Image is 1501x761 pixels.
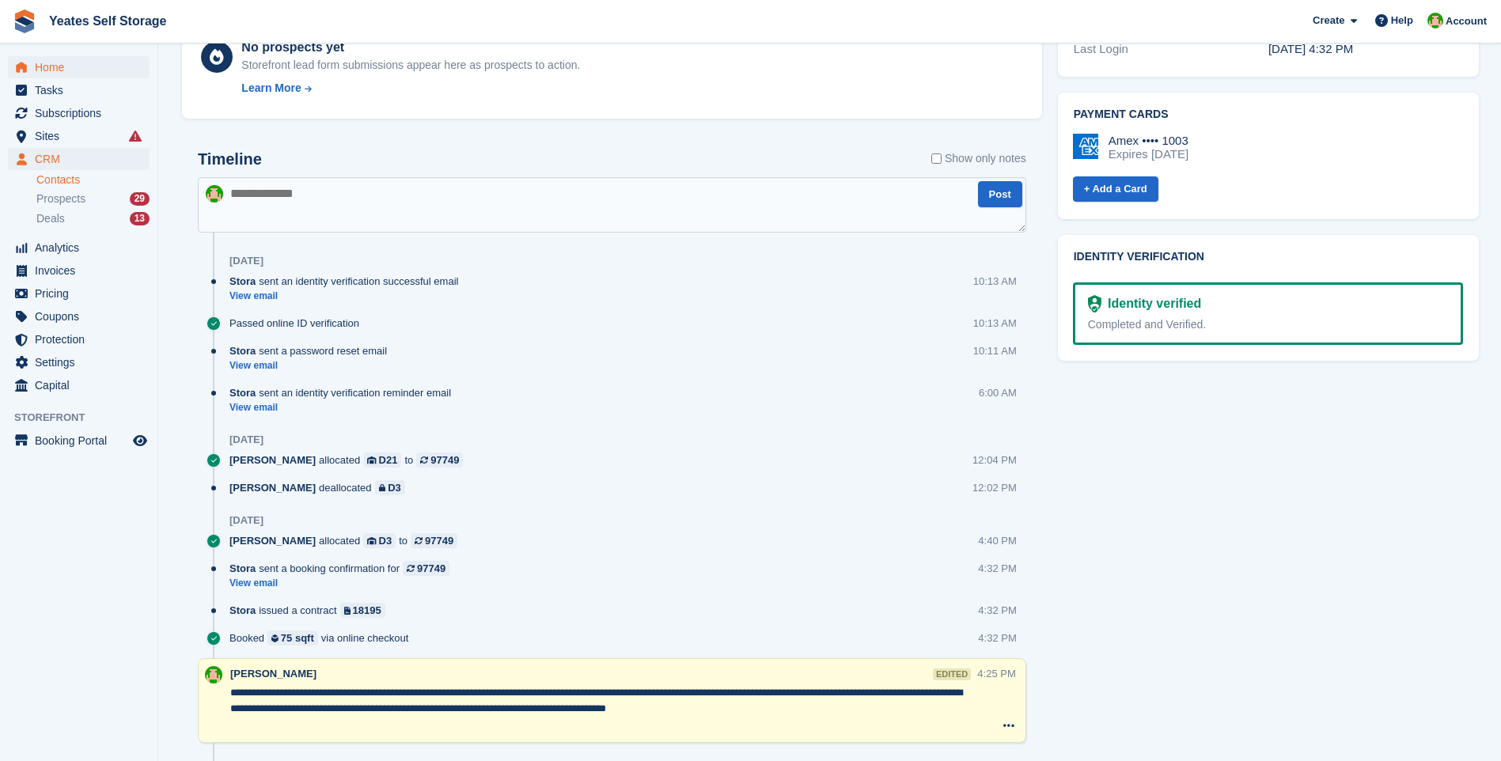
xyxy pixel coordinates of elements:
div: 4:32 PM [978,630,1016,646]
a: 18195 [340,603,385,618]
a: menu [8,102,150,124]
div: 4:25 PM [977,666,1015,681]
a: Deals 13 [36,210,150,227]
div: sent an identity verification successful email [229,274,466,289]
a: menu [8,282,150,305]
a: Prospects 29 [36,191,150,207]
a: menu [8,351,150,373]
div: [DATE] [229,514,263,527]
span: Create [1313,13,1344,28]
div: [DATE] [229,434,263,446]
div: sent a booking confirmation for [229,561,457,576]
a: menu [8,148,150,170]
div: D3 [388,480,401,495]
a: View email [229,577,457,590]
div: Passed online ID verification [229,316,367,331]
div: 4:40 PM [978,533,1016,548]
div: deallocated [229,480,413,495]
span: Storefront [14,410,157,426]
img: Angela Field [205,666,222,683]
a: View email [229,401,459,415]
span: Account [1446,13,1487,29]
h2: Payment cards [1074,108,1463,121]
i: Smart entry sync failures have occurred [129,130,142,142]
a: View email [229,359,395,373]
div: Booked via online checkout [229,630,416,646]
div: Storefront lead form submissions appear here as prospects to action. [241,57,580,74]
div: Last Login [1074,40,1268,59]
img: stora-icon-8386f47178a22dfd0bd8f6a31ec36ba5ce8667c1dd55bd0f319d3a0aa187defe.svg [13,9,36,33]
a: menu [8,430,150,452]
a: menu [8,125,150,147]
span: Analytics [35,237,130,259]
span: Deals [36,211,65,226]
div: 97749 [417,561,445,576]
span: Invoices [35,259,130,282]
div: 97749 [430,452,459,468]
img: Angela Field [206,185,223,203]
a: 97749 [411,533,457,548]
div: Learn More [241,80,301,97]
span: Stora [229,274,256,289]
label: Show only notes [931,150,1026,167]
a: 97749 [416,452,463,468]
span: Settings [35,351,130,373]
span: Stora [229,343,256,358]
div: sent a password reset email [229,343,395,358]
img: Angela Field [1427,13,1443,28]
div: edited [933,668,971,680]
a: Learn More [241,80,580,97]
div: 4:32 PM [978,561,1016,576]
div: allocated to [229,533,465,548]
a: menu [8,79,150,101]
span: Tasks [35,79,130,101]
a: menu [8,56,150,78]
a: menu [8,237,150,259]
span: Prospects [36,191,85,206]
div: issued a contract [229,603,393,618]
div: 12:02 PM [972,480,1017,495]
a: D3 [375,480,405,495]
div: D21 [379,452,398,468]
a: View email [229,290,466,303]
div: Expires [DATE] [1109,147,1188,161]
time: 2025-07-24 15:32:50 UTC [1268,42,1353,55]
div: No prospects yet [241,38,580,57]
span: Stora [229,385,256,400]
div: 97749 [425,533,453,548]
a: 97749 [403,561,449,576]
a: menu [8,374,150,396]
button: Post [978,181,1022,207]
span: Stora [229,603,256,618]
span: [PERSON_NAME] [229,452,316,468]
h2: Identity verification [1074,251,1463,263]
div: 29 [130,192,150,206]
div: allocated to [229,452,471,468]
span: Sites [35,125,130,147]
div: sent an identity verification reminder email [229,385,459,400]
span: Booking Portal [35,430,130,452]
div: 4:32 PM [978,603,1016,618]
div: 12:04 PM [972,452,1017,468]
span: Pricing [35,282,130,305]
div: Identity verified [1101,294,1201,313]
img: Identity Verification Ready [1088,295,1101,312]
a: menu [8,328,150,350]
span: Capital [35,374,130,396]
a: 75 sqft [267,630,318,646]
div: 10:13 AM [973,274,1017,289]
h2: Timeline [198,150,262,168]
div: 18195 [353,603,381,618]
span: [PERSON_NAME] [229,480,316,495]
a: Preview store [131,431,150,450]
a: + Add a Card [1073,176,1158,203]
a: D3 [363,533,396,548]
span: Home [35,56,130,78]
span: [PERSON_NAME] [230,668,316,680]
a: menu [8,305,150,327]
span: CRM [35,148,130,170]
a: menu [8,259,150,282]
a: D21 [363,452,401,468]
div: Completed and Verified. [1088,316,1448,333]
span: [PERSON_NAME] [229,533,316,548]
